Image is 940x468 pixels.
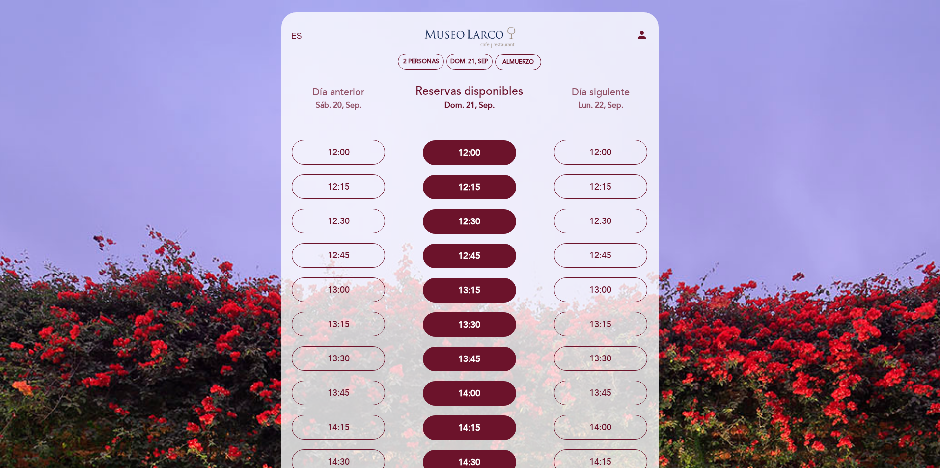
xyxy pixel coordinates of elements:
[636,29,648,44] button: person
[554,209,647,233] button: 12:30
[542,85,659,110] div: Día siguiente
[554,277,647,302] button: 13:00
[450,58,489,65] div: dom. 21, sep.
[408,23,531,50] a: Museo [GEOGRAPHIC_DATA] - Restaurant
[412,83,528,111] div: Reservas disponibles
[292,415,385,440] button: 14:15
[292,312,385,336] button: 13:15
[423,347,516,371] button: 13:45
[423,175,516,199] button: 12:15
[423,209,516,234] button: 12:30
[403,58,439,65] span: 2 personas
[423,278,516,303] button: 13:15
[542,100,659,111] div: lun. 22, sep.
[423,415,516,440] button: 14:15
[554,140,647,165] button: 12:00
[554,381,647,405] button: 13:45
[423,381,516,406] button: 14:00
[280,100,397,111] div: sáb. 20, sep.
[554,243,647,268] button: 12:45
[292,209,385,233] button: 12:30
[554,174,647,199] button: 12:15
[423,140,516,165] button: 12:00
[280,85,397,110] div: Día anterior
[412,100,528,111] div: dom. 21, sep.
[292,381,385,405] button: 13:45
[636,29,648,41] i: person
[502,58,534,66] div: Almuerzo
[292,140,385,165] button: 12:00
[292,243,385,268] button: 12:45
[554,312,647,336] button: 13:15
[554,346,647,371] button: 13:30
[423,244,516,268] button: 12:45
[292,174,385,199] button: 12:15
[292,277,385,302] button: 13:00
[292,346,385,371] button: 13:30
[423,312,516,337] button: 13:30
[554,415,647,440] button: 14:00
